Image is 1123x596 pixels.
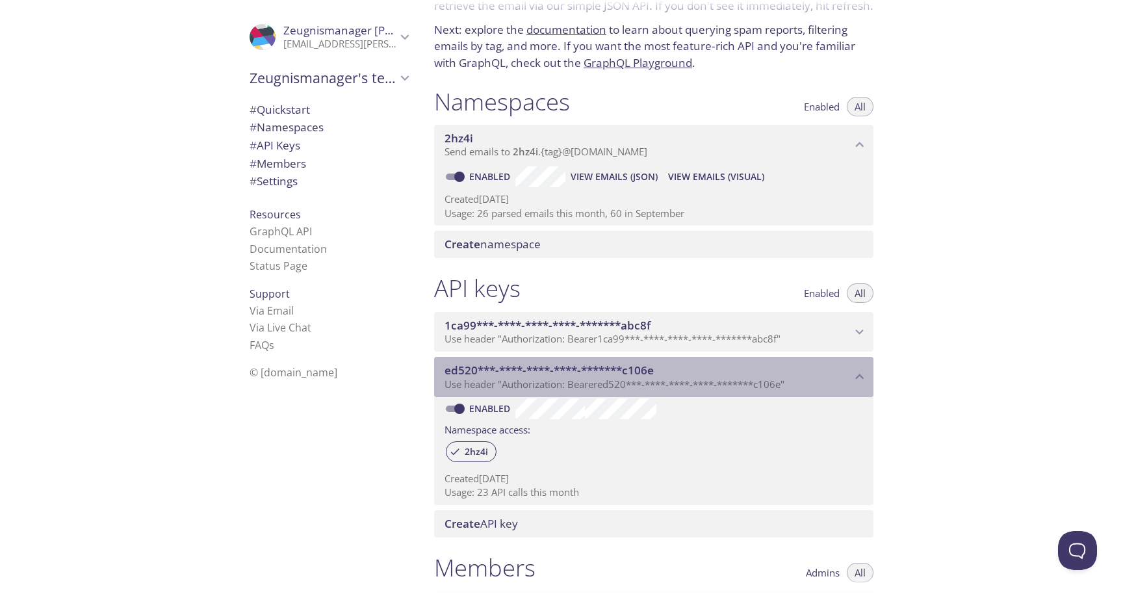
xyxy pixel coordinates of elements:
[847,97,873,116] button: All
[250,365,337,380] span: © [DOMAIN_NAME]
[457,446,496,458] span: 2hz4i
[446,441,497,462] div: 2hz4i
[283,38,396,51] p: [EMAIL_ADDRESS][PERSON_NAME][DOMAIN_NAME]
[250,102,257,117] span: #
[239,61,419,95] div: Zeugnismanager's team
[434,274,521,303] h1: API keys
[239,118,419,136] div: Namespaces
[250,304,294,318] a: Via Email
[250,259,307,273] a: Status Page
[239,101,419,119] div: Quickstart
[668,169,764,185] span: View Emails (Visual)
[445,419,530,438] label: Namespace access:
[250,102,310,117] span: Quickstart
[445,131,473,146] span: 2hz4i
[467,170,515,183] a: Enabled
[434,231,873,258] div: Create namespace
[434,510,873,538] div: Create API Key
[445,237,541,252] span: namespace
[434,553,536,582] h1: Members
[250,287,290,301] span: Support
[283,23,462,38] span: Zeugnismanager [PERSON_NAME]
[239,136,419,155] div: API Keys
[434,21,873,71] p: Next: explore the to learn about querying spam reports, filtering emails by tag, and more. If you...
[250,174,298,188] span: Settings
[239,16,419,58] div: Zeugnismanager Haufe
[445,486,863,499] p: Usage: 23 API calls this month
[250,338,274,352] a: FAQ
[513,145,538,158] span: 2hz4i
[250,120,324,135] span: Namespaces
[445,472,863,486] p: Created [DATE]
[250,138,257,153] span: #
[250,156,257,171] span: #
[434,125,873,165] div: 2hz4i namespace
[526,22,606,37] a: documentation
[250,207,301,222] span: Resources
[584,55,692,70] a: GraphQL Playground
[445,516,480,531] span: Create
[445,192,863,206] p: Created [DATE]
[445,207,863,220] p: Usage: 26 parsed emails this month, 60 in September
[250,174,257,188] span: #
[445,145,647,158] span: Send emails to . {tag} @[DOMAIN_NAME]
[571,169,658,185] span: View Emails (JSON)
[565,166,663,187] button: View Emails (JSON)
[796,283,847,303] button: Enabled
[250,156,306,171] span: Members
[847,563,873,582] button: All
[269,338,274,352] span: s
[434,87,570,116] h1: Namespaces
[847,283,873,303] button: All
[239,172,419,190] div: Team Settings
[796,97,847,116] button: Enabled
[445,237,480,252] span: Create
[467,402,515,415] a: Enabled
[663,166,769,187] button: View Emails (Visual)
[250,242,327,256] a: Documentation
[1058,531,1097,570] iframe: Help Scout Beacon - Open
[798,563,847,582] button: Admins
[250,224,312,239] a: GraphQL API
[250,320,311,335] a: Via Live Chat
[445,516,518,531] span: API key
[250,69,396,87] span: Zeugnismanager's team
[239,155,419,173] div: Members
[250,138,300,153] span: API Keys
[250,120,257,135] span: #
